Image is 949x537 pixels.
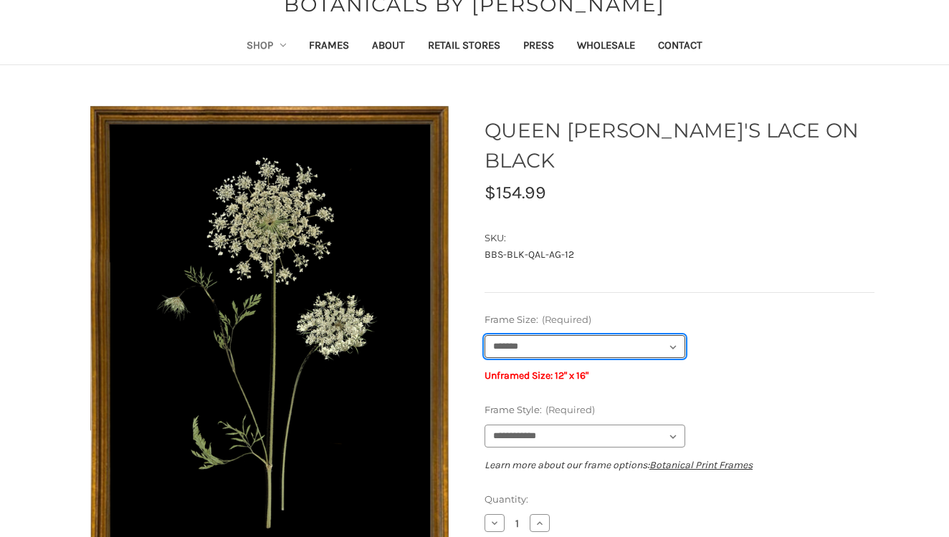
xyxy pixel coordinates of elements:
[485,247,874,262] dd: BBS-BLK-QAL-AG-12
[649,459,753,471] a: Botanical Print Frames
[485,458,874,473] p: Learn more about our frame options:
[416,29,512,64] a: Retail Stores
[512,29,566,64] a: Press
[545,404,595,415] small: (Required)
[297,29,361,64] a: Frames
[566,29,647,64] a: Wholesale
[485,403,874,417] label: Frame Style:
[485,493,874,507] label: Quantity:
[647,29,714,64] a: Contact
[361,29,416,64] a: About
[485,368,874,383] p: Unframed Size: 12" x 16"
[485,231,871,246] dt: SKU:
[485,313,874,327] label: Frame Size:
[542,314,591,325] small: (Required)
[485,115,874,175] h1: QUEEN [PERSON_NAME]'S LACE ON BLACK
[485,182,546,203] span: $154.99
[235,29,298,64] a: Shop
